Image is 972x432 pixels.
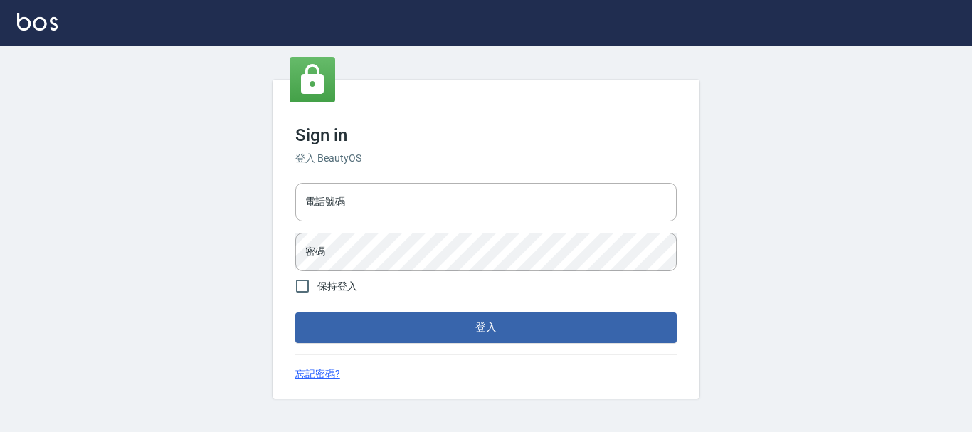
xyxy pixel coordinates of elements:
[317,279,357,294] span: 保持登入
[295,312,677,342] button: 登入
[295,367,340,381] a: 忘記密碼?
[295,151,677,166] h6: 登入 BeautyOS
[295,125,677,145] h3: Sign in
[17,13,58,31] img: Logo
